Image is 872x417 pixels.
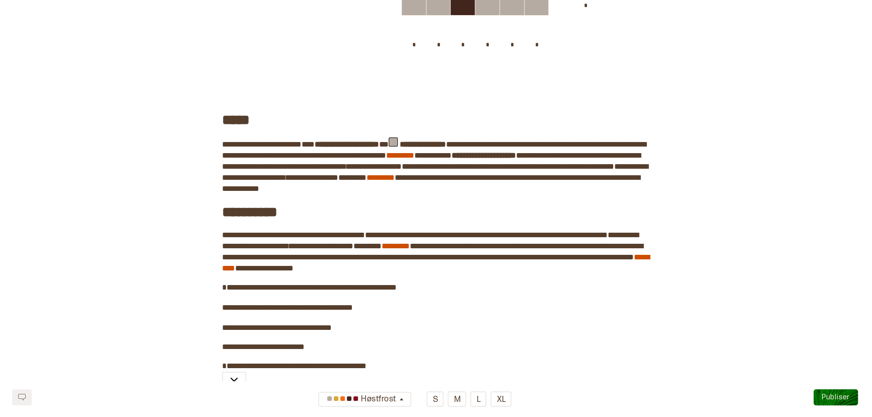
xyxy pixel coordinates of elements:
[318,392,411,407] button: Høstfrost
[490,391,512,407] button: XL
[470,391,486,407] button: L
[448,391,466,407] button: M
[814,389,858,405] button: Publiser
[426,391,444,407] button: S
[324,391,398,408] div: Høstfrost
[822,393,850,401] span: Publiser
